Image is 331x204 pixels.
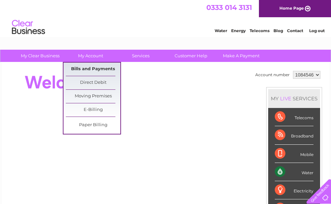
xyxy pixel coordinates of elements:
a: Telecoms [250,28,269,33]
a: My Clear Business [13,50,67,62]
div: Water [275,163,313,181]
a: Energy [231,28,246,33]
a: Blog [273,28,283,33]
a: Contact [287,28,303,33]
a: Log out [309,28,325,33]
img: logo.png [12,17,45,37]
div: Mobile [275,145,313,163]
a: Make A Payment [214,50,269,62]
a: Services [113,50,168,62]
a: Moving Premises [66,90,120,103]
a: 0333 014 3131 [206,3,252,12]
div: Electricity [275,181,313,199]
a: E-Billing [66,103,120,117]
td: Account number [254,69,291,80]
a: Water [215,28,227,33]
a: Bills and Payments [66,63,120,76]
a: Direct Debit [66,76,120,89]
a: My Account [63,50,118,62]
div: Telecoms [275,108,313,126]
a: Paper Billing [66,119,120,132]
div: Broadband [275,126,313,144]
div: MY SERVICES [268,89,320,108]
div: Clear Business is a trading name of Verastar Limited (registered in [GEOGRAPHIC_DATA] No. 3667643... [10,4,322,32]
a: Customer Help [164,50,218,62]
div: LIVE [279,95,293,102]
